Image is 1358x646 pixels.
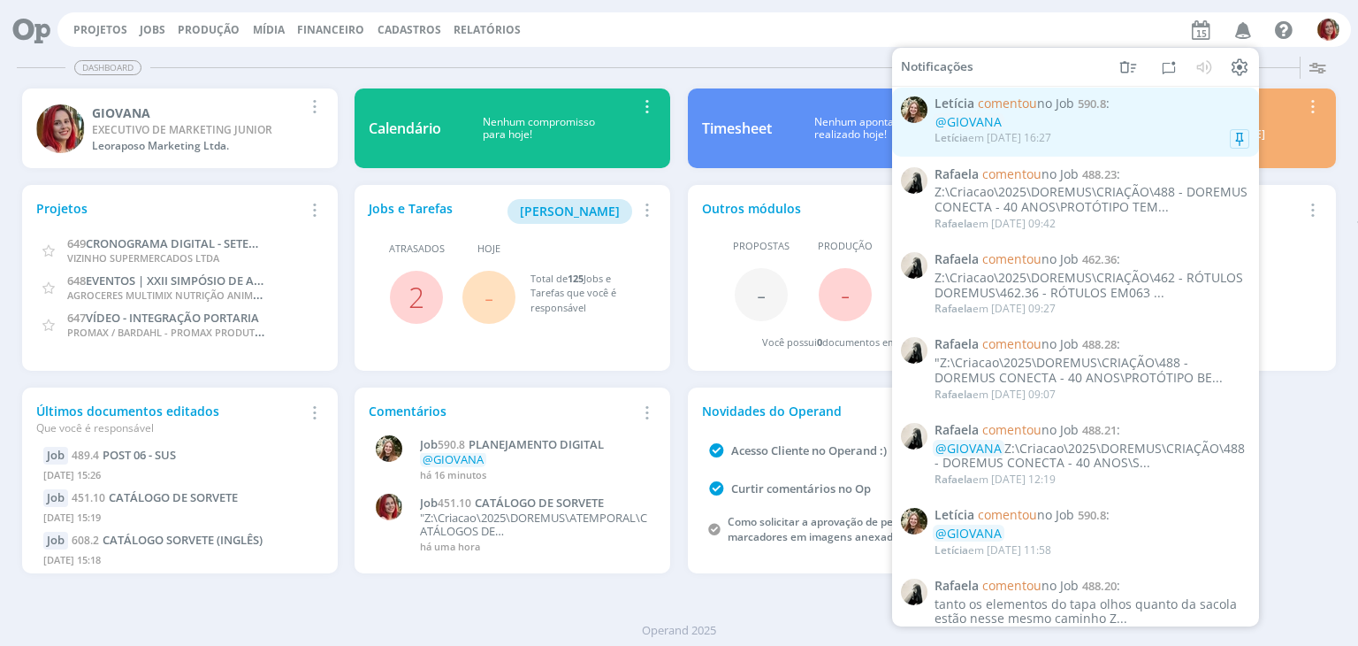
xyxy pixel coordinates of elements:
[67,235,312,251] a: 649CRONOGRAMA DIGITAL - SETEMBRO/2025
[935,423,1249,438] span: :
[86,310,259,326] span: VÍDEO - INTEGRAÇÃO PORTARIA
[733,239,790,254] span: Propostas
[935,130,968,145] span: Letícia
[1316,14,1340,45] button: G
[935,543,1051,556] div: em [DATE] 11:58
[935,166,979,181] span: Rafaela
[982,577,1079,594] span: no Job
[72,533,99,548] span: 608.2
[818,239,873,254] span: Produção
[92,104,303,122] div: GIOVANA
[74,60,141,75] span: Dashboard
[408,278,424,316] a: 2
[103,532,263,548] span: CATÁLOGO SORVETE (INGLÊS)
[134,23,171,37] button: Jobs
[438,437,465,452] span: 590.8
[982,421,1041,438] span: comentou
[935,423,979,438] span: Rafaela
[475,495,604,511] span: CATÁLOGO DE SORVETE
[935,216,973,231] span: Rafaela
[901,166,927,193] img: R
[420,511,647,539] p: "Z:\Criacao\2025\DOREMUS\ATEMPORAL\CATÁLOGOS DE PRODUTOS\SORVETES\CATALOGO SORVETES_11_08.pdf" (r...
[901,252,927,279] img: R
[568,272,584,285] span: 125
[935,132,1051,144] div: em [DATE] 16:27
[817,335,822,349] span: 0
[376,494,402,520] img: G
[420,438,647,452] a: Job590.8PLANEJAMENTO DIGITAL
[22,88,338,168] a: GGIOVANAEXECUTIVO DE MARKETING JUNIORLeoraposo Marketing Ltda.
[702,118,772,139] div: Timesheet
[67,272,466,288] a: 648EVENTOS | XXII SIMPÓSIO DE ATUALIZAÇÃO EM POSTURA COMERCIAL
[901,96,927,123] img: L
[935,386,973,401] span: Rafaela
[935,166,1249,181] span: :
[901,423,927,450] img: R
[172,23,245,37] button: Produção
[43,550,317,575] div: [DATE] 15:18
[178,22,240,37] a: Produção
[935,441,1249,471] div: Z:\Criacao\2025\DOREMUS\CRIAÇÃO\488 - DOREMUS CONECTA - 40 ANOS\S...
[935,303,1056,315] div: em [DATE] 09:27
[441,116,636,142] div: Nenhum compromisso para hoje!
[935,508,1249,523] span: :
[372,23,446,37] button: Cadastros
[982,250,1079,267] span: no Job
[103,447,176,463] span: POST 06 - SUS
[477,242,500,257] span: Hoje
[935,508,974,523] span: Letícia
[140,22,165,37] a: Jobs
[935,185,1249,215] div: Z:\Criacao\2025\DOREMUS\CRIAÇÃO\488 - DOREMUS CONECTA - 40 ANOS\PROTÓTIPO TEM...
[1082,336,1117,352] span: 488.28
[1078,96,1106,112] span: 590.8
[935,356,1249,386] div: "Z:\Criacao\2025\DOREMUS\CRIAÇÃO\488 - DOREMUS CONECTA - 40 ANOS\PROTÓTIPO BE...
[376,435,402,462] img: L
[67,309,259,326] a: 647VÍDEO - INTEGRAÇÃO PORTARIA
[248,23,290,37] button: Mídia
[978,506,1074,523] span: no Job
[420,540,480,553] span: há uma hora
[72,489,238,505] a: 451.10CATÁLOGO DE SORVETE
[520,203,620,219] span: [PERSON_NAME]
[841,275,850,313] span: -
[67,235,86,251] span: 649
[253,22,285,37] a: Mídia
[369,402,636,420] div: Comentários
[36,420,303,436] div: Que você é responsável
[109,489,238,505] span: CATÁLOGO DE SORVETE
[935,252,979,267] span: Rafaela
[762,335,928,350] div: Você possui documentos em atraso
[72,448,99,463] span: 489.4
[702,402,969,420] div: Novidades do Operand
[369,118,441,139] div: Calendário
[73,22,127,37] a: Projetos
[92,138,303,154] div: Leoraposo Marketing Ltda.
[36,402,303,436] div: Últimos documentos editados
[292,23,370,37] button: Financeiro
[86,235,312,251] span: CRONOGRAMA DIGITAL - SETEMBRO/2025
[982,577,1041,594] span: comentou
[757,275,766,313] span: -
[935,252,1249,267] span: :
[935,525,1002,542] span: @GIOVANA
[935,439,1002,456] span: @GIOVANA
[935,579,979,594] span: Rafaela
[978,95,1074,112] span: no Job
[484,278,493,316] span: -
[935,271,1249,301] div: Z:\Criacao\2025\DOREMUS\CRIAÇÃO\462 - RÓTULOS DOREMUS\462.36 - RÓTULOS EM063 ...
[1317,19,1339,41] img: G
[67,273,86,288] span: 648
[935,596,1249,627] div: tanto os elementos do tapa olhos quanto da sacola estão nesse mesmo caminho Z...
[935,337,1249,352] span: :
[43,507,317,533] div: [DATE] 15:19
[36,104,85,153] img: G
[423,451,484,467] span: @GIOVANA
[507,199,632,224] button: [PERSON_NAME]
[728,514,955,544] a: Como solicitar a aprovação de peças e inserir marcadores em imagens anexadas a um job?
[901,508,927,534] img: L
[67,286,294,303] span: AGROCERES MULTIMIX NUTRIÇÃO ANIMAL LTDA.
[702,199,969,218] div: Outros módulos
[530,272,639,316] div: Total de Jobs e Tarefas que você é responsável
[935,542,968,557] span: Letícia
[982,165,1079,181] span: no Job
